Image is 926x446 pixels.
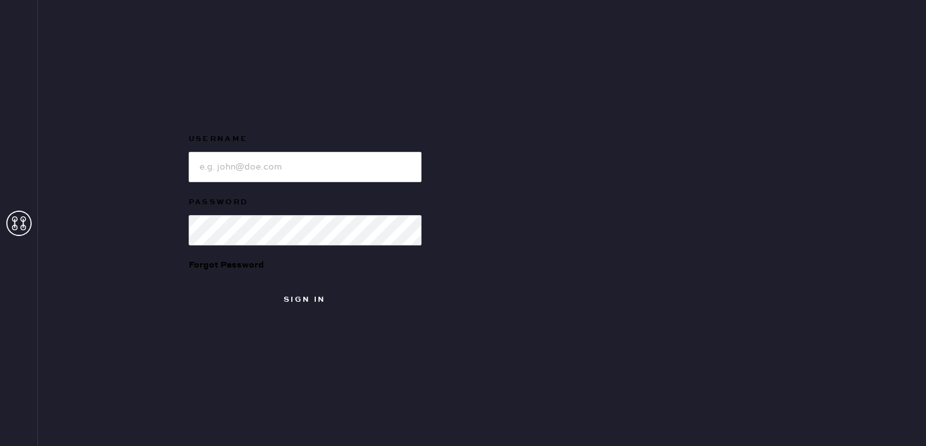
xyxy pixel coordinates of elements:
a: Forgot Password [189,245,264,285]
label: Password [189,195,422,210]
label: Username [189,132,422,147]
div: Forgot Password [189,258,264,272]
input: e.g. john@doe.com [189,152,422,182]
button: Sign in [189,285,422,315]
